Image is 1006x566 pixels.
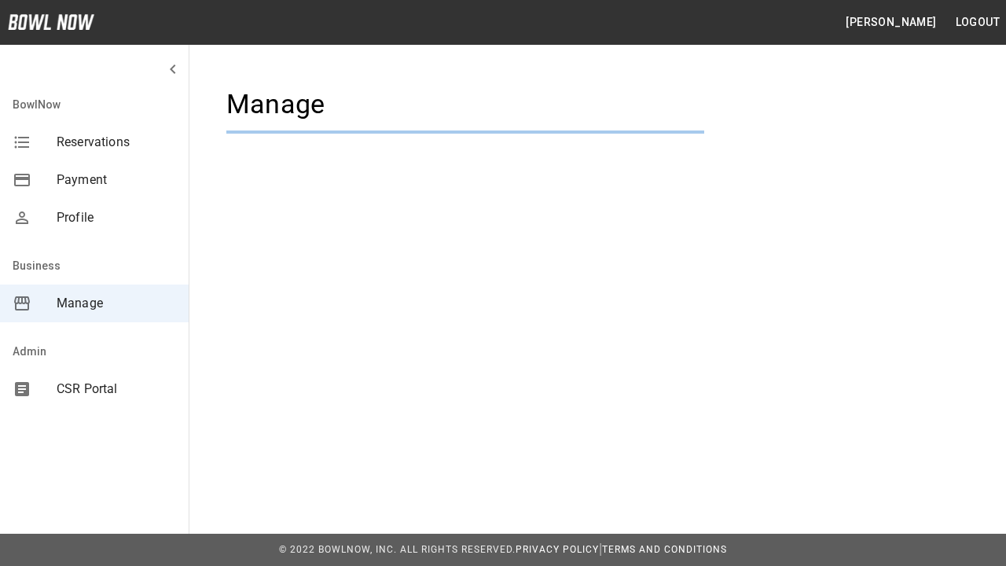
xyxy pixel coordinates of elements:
button: [PERSON_NAME] [839,8,942,37]
img: logo [8,14,94,30]
a: Privacy Policy [516,544,599,555]
span: © 2022 BowlNow, Inc. All Rights Reserved. [279,544,516,555]
a: Terms and Conditions [602,544,727,555]
span: Profile [57,208,176,227]
h4: Manage [226,88,704,121]
span: Reservations [57,133,176,152]
span: CSR Portal [57,380,176,399]
span: Manage [57,294,176,313]
span: Payment [57,171,176,189]
button: Logout [949,8,1006,37]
